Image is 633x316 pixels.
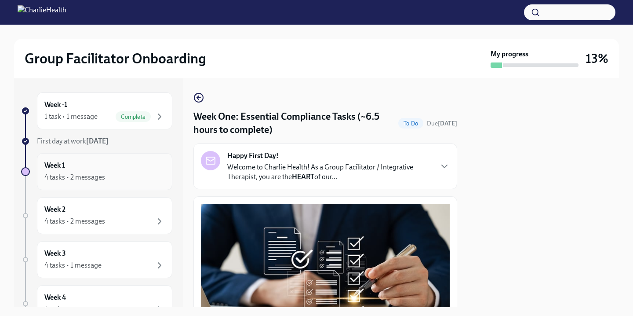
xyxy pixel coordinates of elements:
[44,305,61,314] div: 1 task
[21,197,172,234] a: Week 24 tasks • 2 messages
[438,120,457,127] strong: [DATE]
[44,261,102,270] div: 4 tasks • 1 message
[491,49,528,59] strong: My progress
[18,5,66,19] img: CharlieHealth
[37,137,109,145] span: First day at work
[86,137,109,145] strong: [DATE]
[44,205,65,214] h6: Week 2
[586,51,608,66] h3: 13%
[427,119,457,128] span: September 9th, 2025 08:00
[116,114,151,120] span: Complete
[427,120,457,127] span: Due
[227,151,279,161] strong: Happy First Day!
[44,249,66,258] h6: Week 3
[25,50,206,67] h2: Group Facilitator Onboarding
[44,161,65,170] h6: Week 1
[44,112,98,121] div: 1 task • 1 message
[398,120,423,127] span: To Do
[44,293,66,302] h6: Week 4
[44,217,105,226] div: 4 tasks • 2 messages
[44,173,105,182] div: 4 tasks • 2 messages
[193,110,395,136] h4: Week One: Essential Compliance Tasks (~6.5 hours to complete)
[227,162,432,182] p: Welcome to Charlie Health! As a Group Facilitator / Integrative Therapist, you are the of our...
[21,153,172,190] a: Week 14 tasks • 2 messages
[21,92,172,129] a: Week -11 task • 1 messageComplete
[292,173,314,181] strong: HEART
[21,136,172,146] a: First day at work[DATE]
[44,100,67,110] h6: Week -1
[21,241,172,278] a: Week 34 tasks • 1 message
